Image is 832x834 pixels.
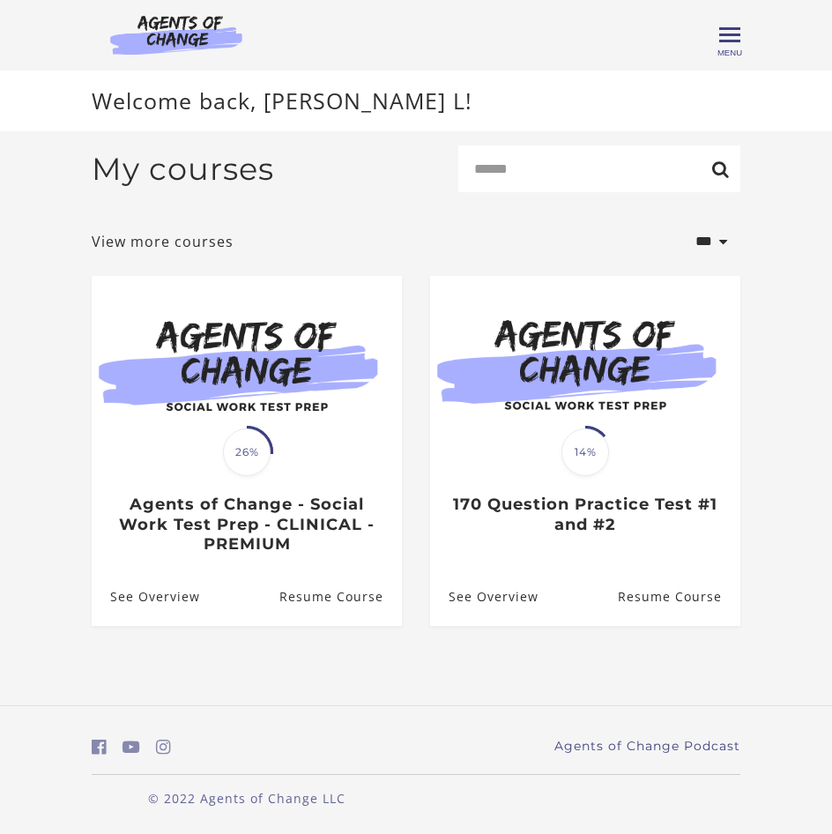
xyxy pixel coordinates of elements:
[92,734,107,760] a: https://www.facebook.com/groups/aswbtestprep (Open in a new window)
[92,569,200,626] a: Agents of Change - Social Work Test Prep - CLINICAL - PREMIUM: See Overview
[449,495,721,534] h3: 170 Question Practice Test #1 and #2
[561,428,609,476] span: 14%
[123,734,140,760] a: https://www.youtube.com/c/AgentsofChangeTestPrepbyMeaganMitchell (Open in a new window)
[92,151,274,188] h2: My courses
[156,739,171,756] i: https://www.instagram.com/agentsofchangeprep/ (Open in a new window)
[92,789,402,808] p: © 2022 Agents of Change LLC
[92,739,107,756] i: https://www.facebook.com/groups/aswbtestprep (Open in a new window)
[92,231,234,252] a: View more courses
[92,14,261,55] img: Agents of Change Logo
[719,34,740,36] span: Toggle menu
[430,569,539,626] a: 170 Question Practice Test #1 and #2: See Overview
[279,569,402,626] a: Agents of Change - Social Work Test Prep - CLINICAL - PREMIUM: Resume Course
[719,25,740,46] button: Toggle menu Menu
[223,428,271,476] span: 26%
[156,734,171,760] a: https://www.instagram.com/agentsofchangeprep/ (Open in a new window)
[110,495,383,555] h3: Agents of Change - Social Work Test Prep - CLINICAL - PREMIUM
[554,737,740,756] a: Agents of Change Podcast
[717,48,742,57] span: Menu
[92,85,740,118] p: Welcome back, [PERSON_NAME] L!
[618,569,740,626] a: 170 Question Practice Test #1 and #2: Resume Course
[123,739,140,756] i: https://www.youtube.com/c/AgentsofChangeTestPrepbyMeaganMitchell (Open in a new window)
